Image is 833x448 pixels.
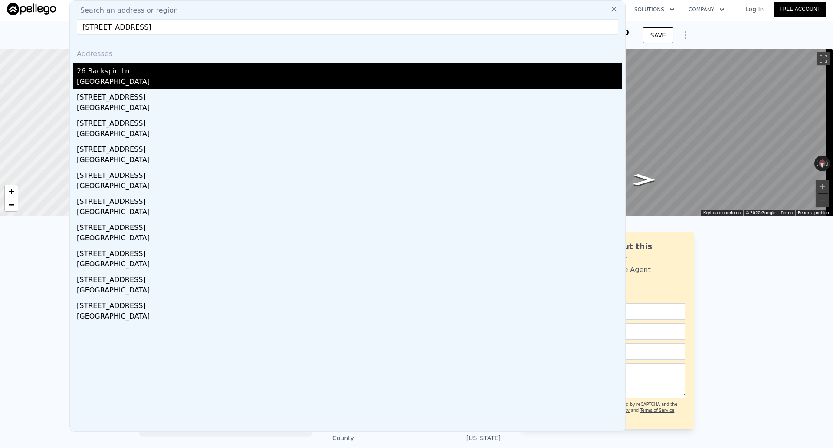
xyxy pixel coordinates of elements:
div: [STREET_ADDRESS] [77,167,622,181]
span: Search an address or region [73,5,178,16]
div: [GEOGRAPHIC_DATA] [77,181,622,193]
a: Zoom out [5,198,18,211]
button: Solutions [627,2,682,17]
span: − [9,199,14,210]
path: Go East, SW Cascadia St [624,171,665,188]
div: [US_STATE] [416,434,501,442]
div: [GEOGRAPHIC_DATA] [77,233,622,245]
img: Pellego [7,3,56,15]
div: [GEOGRAPHIC_DATA] [77,259,622,271]
div: 26 Backspin Ln [77,63,622,76]
div: Addresses [73,42,622,63]
button: Zoom in [816,180,829,193]
div: [GEOGRAPHIC_DATA] [77,311,622,323]
div: [GEOGRAPHIC_DATA] [77,129,622,141]
div: [STREET_ADDRESS] [77,219,622,233]
button: Reset the view [819,156,826,171]
button: Show Options [677,27,694,44]
button: Toggle fullscreen view [817,52,830,65]
div: [GEOGRAPHIC_DATA] [77,155,622,167]
button: Keyboard shortcuts [703,210,741,216]
div: [GEOGRAPHIC_DATA] [77,207,622,219]
div: [STREET_ADDRESS] [77,115,622,129]
a: Terms [781,210,793,215]
input: Enter an address, city, region, neighborhood or zip code [77,19,618,35]
span: + [9,186,14,197]
div: [STREET_ADDRESS] [77,271,622,285]
div: Ask about this property [589,240,685,265]
button: Rotate counterclockwise [814,156,819,171]
div: [GEOGRAPHIC_DATA] [77,285,622,297]
div: [STREET_ADDRESS] [77,141,622,155]
a: Zoom in [5,185,18,198]
button: Company [682,2,731,17]
div: [STREET_ADDRESS] [77,89,622,103]
a: Log In [735,5,774,13]
a: Report a problem [798,210,830,215]
div: [STREET_ADDRESS] [77,297,622,311]
a: Terms of Service [640,408,674,413]
div: [GEOGRAPHIC_DATA] [77,103,622,115]
button: SAVE [643,27,673,43]
button: Rotate clockwise [826,156,830,171]
div: County [332,434,416,442]
button: Zoom out [816,194,829,207]
span: © 2025 Google [746,210,775,215]
a: Free Account [774,2,826,17]
div: This site is protected by reCAPTCHA and the Google and apply. [585,402,685,420]
div: [STREET_ADDRESS] [77,245,622,259]
div: [STREET_ADDRESS] [77,193,622,207]
div: [GEOGRAPHIC_DATA] [77,76,622,89]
